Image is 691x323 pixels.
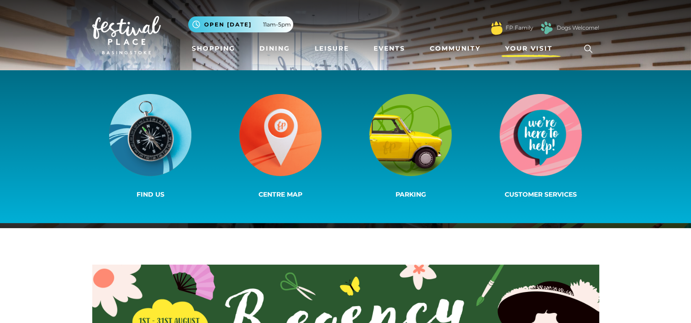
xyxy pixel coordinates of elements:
a: Dining [256,40,294,57]
img: Festival Place Logo [92,16,161,54]
a: Customer Services [476,92,606,201]
a: Centre Map [216,92,346,201]
span: Centre Map [258,190,302,198]
a: Leisure [311,40,353,57]
a: Parking [346,92,476,201]
button: Open [DATE] 11am-5pm [188,16,293,32]
a: Community [426,40,484,57]
a: Find us [85,92,216,201]
a: Your Visit [501,40,561,57]
a: Events [370,40,409,57]
span: Parking [396,190,426,198]
a: Dogs Welcome! [557,24,599,32]
span: Find us [137,190,164,198]
span: Customer Services [505,190,577,198]
span: 11am-5pm [263,21,291,29]
a: Shopping [188,40,239,57]
span: Your Visit [505,44,553,53]
span: Open [DATE] [204,21,252,29]
a: FP Family [506,24,533,32]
